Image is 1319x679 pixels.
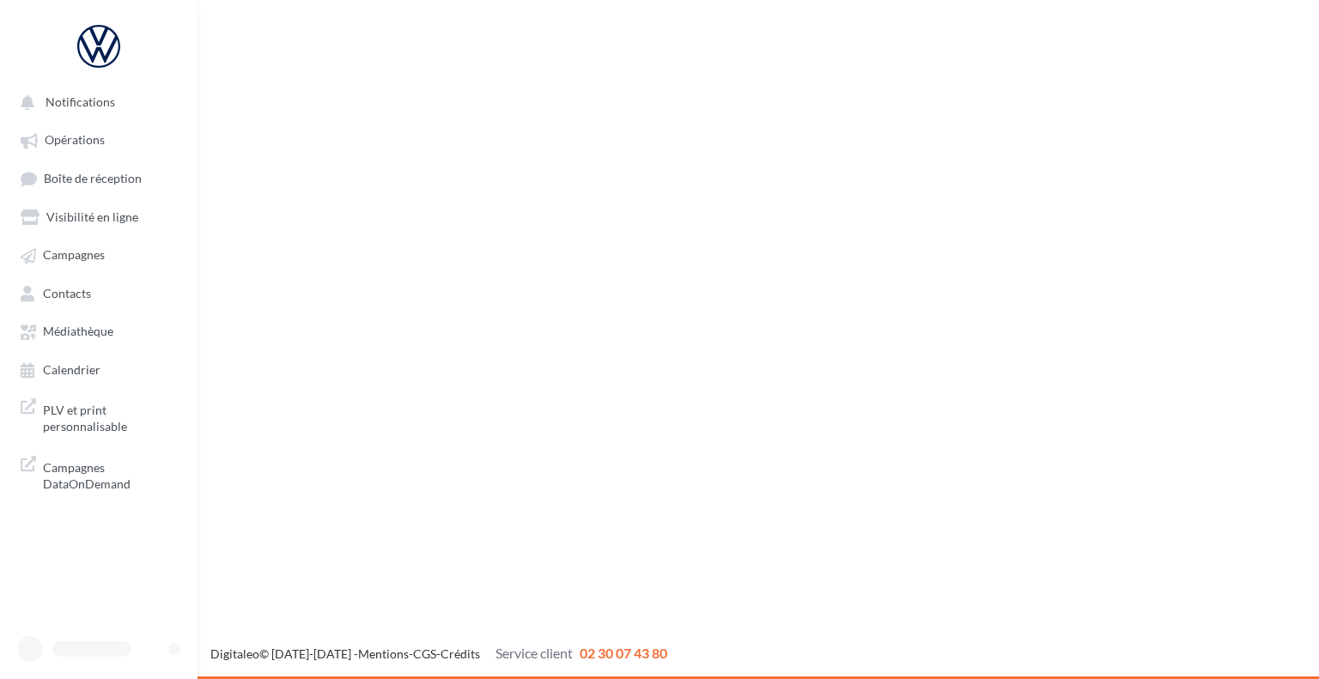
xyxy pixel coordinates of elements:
a: Mentions [358,646,409,661]
span: Médiathèque [43,324,113,339]
span: Contacts [43,286,91,300]
a: Contacts [10,277,187,308]
button: Notifications [10,86,180,117]
span: Campagnes DataOnDemand [43,456,177,493]
a: Visibilité en ligne [10,201,187,232]
a: Opérations [10,124,187,155]
span: Visibilité en ligne [46,209,138,224]
span: © [DATE]-[DATE] - - - [210,646,667,661]
a: Crédits [441,646,480,661]
span: 02 30 07 43 80 [580,645,667,661]
span: PLV et print personnalisable [43,398,177,435]
a: Calendrier [10,354,187,385]
span: Calendrier [43,362,100,377]
a: PLV et print personnalisable [10,391,187,442]
span: Campagnes [43,248,105,263]
a: CGS [413,646,436,661]
a: Boîte de réception [10,162,187,194]
span: Notifications [46,94,115,109]
a: Campagnes [10,239,187,270]
span: Service client [495,645,573,661]
span: Opérations [45,133,105,148]
a: Campagnes DataOnDemand [10,449,187,500]
a: Digitaleo [210,646,259,661]
a: Médiathèque [10,315,187,346]
span: Boîte de réception [44,171,142,185]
